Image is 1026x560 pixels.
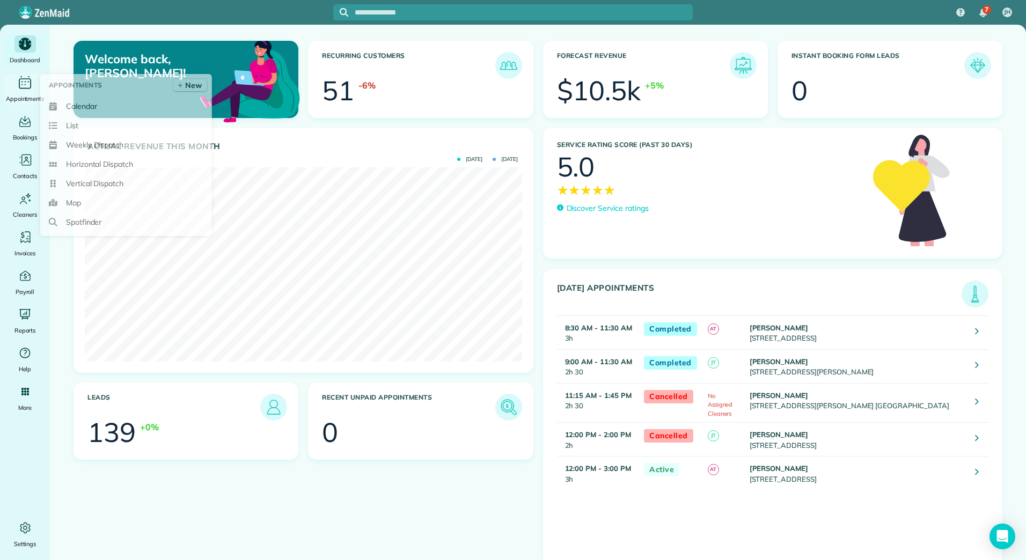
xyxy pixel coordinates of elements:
span: Map [66,197,81,208]
svg: Focus search [340,8,348,17]
span: Contacts [13,171,37,181]
span: ★ [557,180,569,200]
img: icon_form_leads-04211a6a04a5b2264e4ee56bc0799ec3eb69b7e499cbb523a139df1d13a81ae0.png [967,55,988,76]
span: Settings [14,539,36,549]
strong: 9:00 AM - 11:30 AM [565,357,632,366]
span: Spotfinder [66,217,102,227]
a: List [45,116,208,135]
span: Active [644,463,679,476]
a: Help [4,344,46,374]
p: Discover Service ratings [567,203,649,214]
div: Open Intercom Messenger [990,524,1015,549]
img: icon_forecast_revenue-8c13a41c7ed35a8dcfafea3cbb826a0462acb37728057bba2d056411b612bbbe.png [732,55,754,76]
a: Dashboard [4,35,46,65]
td: 2h 30 [557,383,639,423]
span: No Assigned Cleaners [708,392,733,417]
span: AT [708,464,719,475]
span: [DATE] [457,157,482,162]
span: AT [708,323,719,335]
strong: [PERSON_NAME] [750,357,809,366]
a: Cleaners [4,190,46,220]
a: Contacts [4,151,46,181]
span: JH [1004,8,1010,17]
span: Appointments [49,80,102,91]
span: Help [19,364,32,374]
span: Cancelled [644,429,693,443]
h3: Recent unpaid appointments [322,394,495,421]
a: Payroll [4,267,46,297]
a: Spotfinder [45,212,208,232]
td: [STREET_ADDRESS][PERSON_NAME] [GEOGRAPHIC_DATA] [747,383,968,423]
h3: Instant Booking Form Leads [792,52,964,79]
span: Cancelled [644,390,693,403]
span: ★ [592,180,604,200]
div: -6% [358,79,376,92]
div: 0 [792,77,808,104]
span: ★ [568,180,580,200]
img: dashboard_welcome-42a62b7d889689a78055ac9021e634bf52bae3f8056760290aed330b23ab8690.png [198,28,302,132]
span: New [185,80,202,91]
strong: 12:00 PM - 3:00 PM [565,464,631,473]
td: 3h [557,456,639,490]
span: 7 [985,5,988,14]
h3: Forecast Revenue [557,52,730,79]
a: Reports [4,306,46,336]
span: Payroll [16,286,35,297]
strong: [PERSON_NAME] [750,464,809,473]
div: 139 [87,419,136,446]
strong: [PERSON_NAME] [750,391,809,400]
h3: Service Rating score (past 30 days) [557,141,863,149]
a: Discover Service ratings [557,203,649,214]
td: [STREET_ADDRESS][PERSON_NAME] [747,349,968,383]
h3: [DATE] Appointments [557,283,962,307]
button: Focus search [333,8,348,17]
span: Bookings [13,132,38,143]
span: Invoices [14,248,36,259]
strong: [PERSON_NAME] [750,430,809,439]
td: [STREET_ADDRESS] [747,456,968,490]
span: Vertical Dispatch [66,178,123,189]
div: $10.5k [557,77,641,104]
span: Dashboard [10,55,40,65]
a: Calendar [45,97,208,116]
img: icon_leads-1bed01f49abd5b7fead27621c3d59655bb73ed531f8eeb49469d10e621d6b896.png [263,396,284,418]
a: Weekly Dispatch [45,135,208,154]
strong: 8:30 AM - 11:30 AM [565,323,632,332]
td: 2h 30 [557,349,639,383]
strong: 11:15 AM - 1:45 PM [565,391,632,400]
div: +5% [645,79,664,92]
span: JT [708,357,719,369]
span: Reports [14,325,36,336]
span: Completed [644,322,697,336]
div: 5.0 [557,153,595,180]
td: [STREET_ADDRESS] [747,315,968,349]
a: Horizontal Dispatch [45,154,208,174]
p: Welcome back, [PERSON_NAME]! [85,52,226,80]
span: ★ [604,180,615,200]
a: Invoices [4,229,46,259]
span: Cleaners [13,209,37,220]
img: icon_recurring_customers-cf858462ba22bcd05b5a5880d41d6543d210077de5bb9ebc9590e49fd87d84ed.png [498,55,519,76]
td: 2h [557,423,639,456]
a: Settings [4,519,46,549]
div: +0% [140,421,159,433]
span: Appointments [6,93,45,104]
td: 3h [557,315,639,349]
a: Bookings [4,113,46,143]
span: Horizontal Dispatch [66,159,133,170]
span: More [18,402,32,413]
span: List [66,120,78,131]
div: 51 [322,77,354,104]
strong: [PERSON_NAME] [750,323,809,332]
span: [DATE] [493,157,518,162]
span: Completed [644,356,697,370]
a: Appointments [4,74,46,104]
span: Weekly Dispatch [66,139,123,150]
div: 7 unread notifications [972,1,994,25]
span: Calendar [66,101,97,112]
strong: 12:00 PM - 2:00 PM [565,430,631,439]
h3: Leads [87,394,260,421]
h3: Recurring Customers [322,52,495,79]
td: [STREET_ADDRESS] [747,423,968,456]
img: icon_todays_appointments-901f7ab196bb0bea1936b74009e4eb5ffbc2d2711fa7634e0d609ed5ef32b18b.png [964,283,986,305]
